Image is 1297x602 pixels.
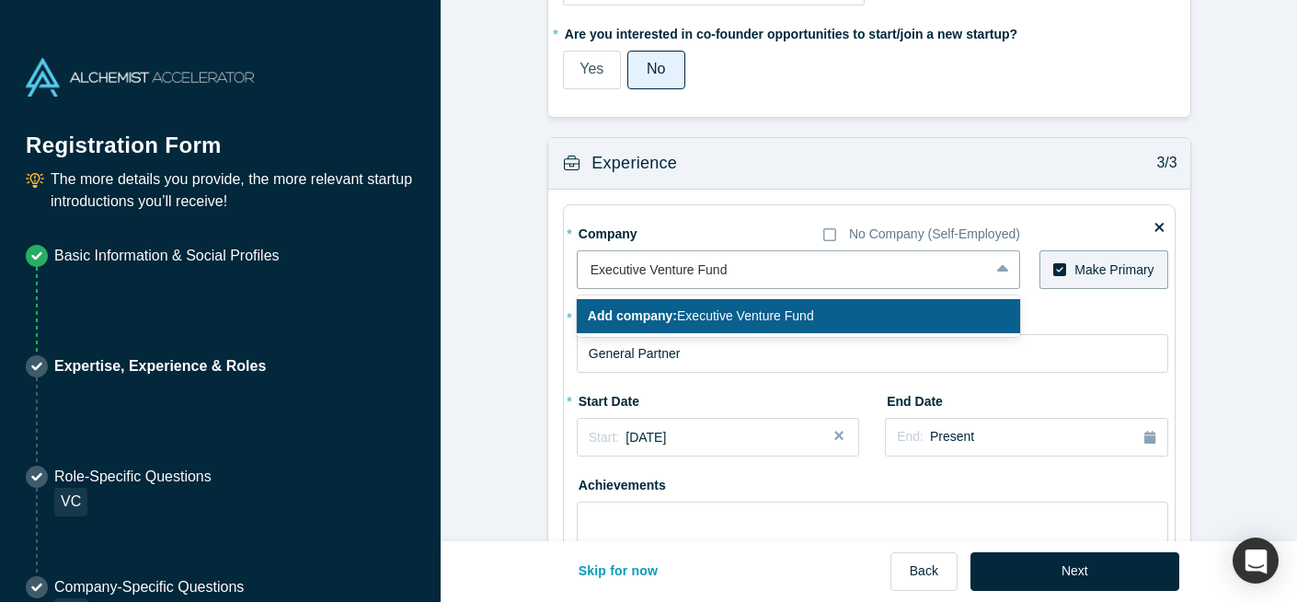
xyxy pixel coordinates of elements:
label: End Date [885,386,988,411]
label: Start Date [577,386,680,411]
div: VC [54,488,87,516]
p: Company-Specific Questions [54,576,244,598]
div: Make Primary [1074,260,1154,280]
span: No [647,61,665,76]
p: Basic Information & Social Profiles [54,245,280,267]
label: Company [577,218,680,244]
button: Start:[DATE] [577,418,859,457]
span: Executive Venture Fund [588,308,814,323]
button: Close [832,418,859,457]
input: Sales Manager [577,334,1168,373]
span: Start: [589,430,619,445]
p: 3/3 [1147,152,1177,174]
button: End:Present [885,418,1167,457]
button: Next [970,552,1179,591]
h1: Registration Form [26,110,415,162]
p: Role-Specific Questions [54,466,212,488]
b: Add company: [588,308,677,323]
button: Skip for now [559,552,678,591]
p: Expertise, Experience & Roles [54,355,266,377]
span: Present [930,429,974,444]
h3: Experience [591,151,677,176]
span: Yes [580,61,603,76]
p: The more details you provide, the more relevant startup introductions you’ll receive! [51,168,415,213]
img: Alchemist Accelerator Logo [26,58,254,97]
span: [DATE] [626,430,666,445]
span: End: [897,429,924,444]
label: Are you interested in co-founder opportunities to start/join a new startup? [563,18,1176,44]
button: Back [890,552,958,591]
label: Achievements [577,469,680,495]
div: No Company (Self-Employed) [849,225,1020,244]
